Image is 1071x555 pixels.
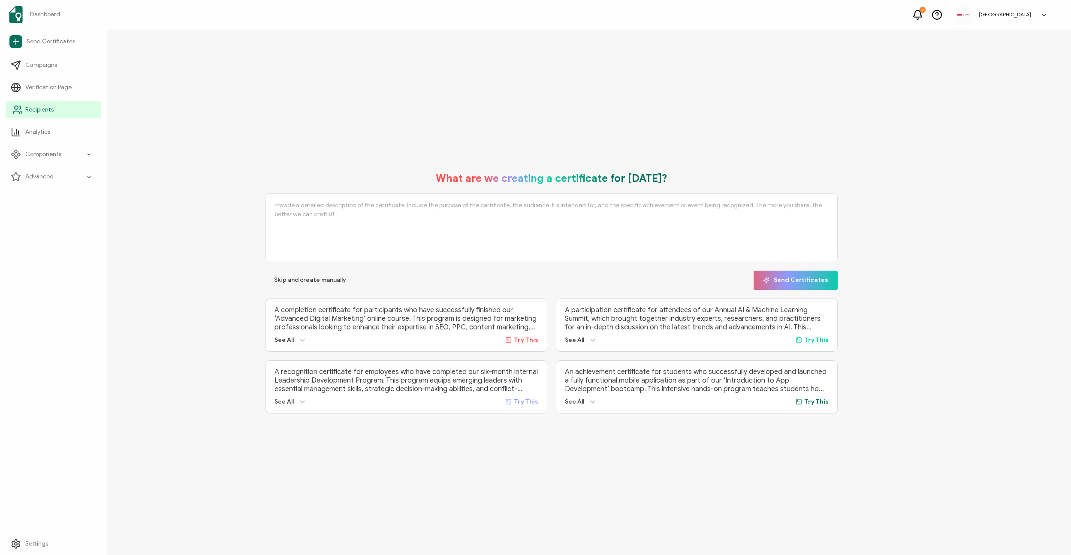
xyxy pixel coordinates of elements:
a: Analytics [6,124,101,141]
span: See All [275,398,294,405]
span: See All [565,398,584,405]
span: Dashboard [30,10,60,19]
a: Recipients [6,101,101,118]
span: Skip and create manually [274,277,346,283]
span: Verification Page [25,83,72,92]
span: Campaigns [25,61,57,69]
span: See All [565,336,584,344]
span: Advanced [25,172,54,181]
a: Send Certificates [6,32,101,51]
p: An achievement certificate for students who successfully developed and launched a fully functiona... [565,368,829,393]
button: Send Certificates [754,271,838,290]
span: See All [275,336,294,344]
span: Try This [804,398,829,405]
span: Send Certificates [27,37,75,46]
span: Try This [514,398,538,405]
span: Settings [25,540,48,548]
a: Campaigns [6,57,101,74]
span: Try This [804,336,829,344]
img: 534be6bd-3ab8-4108-9ccc-40d3e97e413d.png [957,14,970,16]
button: Skip and create manually [265,271,355,290]
img: sertifier-logomark-colored.svg [9,6,23,23]
p: A participation certificate for attendees of our Annual AI & Machine Learning Summit, which broug... [565,306,829,332]
span: Recipients [25,106,54,114]
a: Settings [6,535,101,552]
span: Send Certificates [763,277,828,284]
h1: What are we creating a certificate for [DATE]? [436,172,667,185]
span: Components [25,150,61,159]
a: Verification Page [6,79,101,96]
span: Try This [514,336,538,344]
p: A completion certificate for participants who have successfully finished our ‘Advanced Digital Ma... [275,306,538,332]
a: Dashboard [6,3,101,27]
div: 7 [920,7,926,13]
h5: [GEOGRAPHIC_DATA] [979,12,1031,18]
p: A recognition certificate for employees who have completed our six-month internal Leadership Deve... [275,368,538,393]
span: Analytics [25,128,50,136]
